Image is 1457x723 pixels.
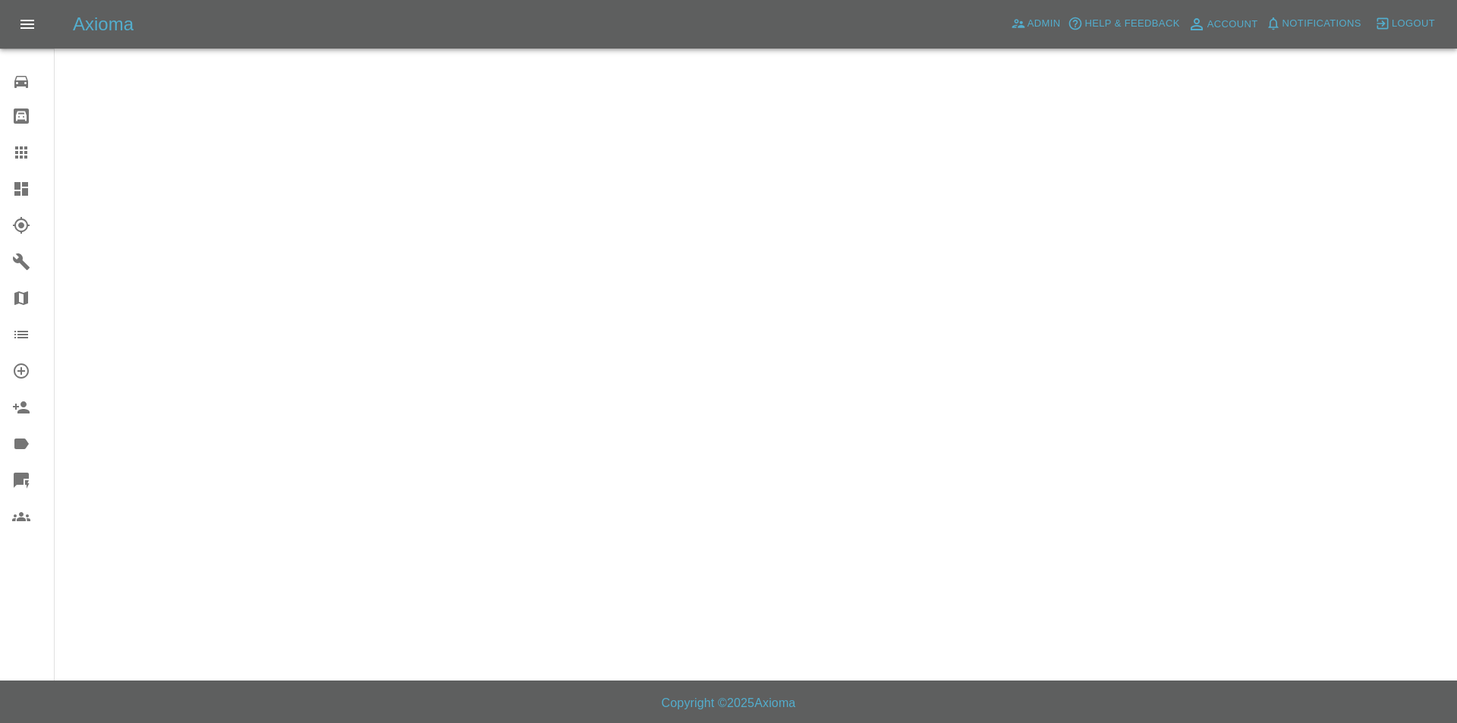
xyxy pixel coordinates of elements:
button: Help & Feedback [1064,12,1183,36]
span: Admin [1027,15,1061,33]
span: Logout [1392,15,1435,33]
span: Notifications [1282,15,1361,33]
a: Account [1184,12,1262,36]
span: Help & Feedback [1084,15,1179,33]
h5: Axioma [73,12,134,36]
h6: Copyright © 2025 Axioma [12,693,1445,714]
span: Account [1207,16,1258,33]
button: Logout [1371,12,1439,36]
button: Notifications [1262,12,1365,36]
button: Open drawer [9,6,46,42]
a: Admin [1007,12,1065,36]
